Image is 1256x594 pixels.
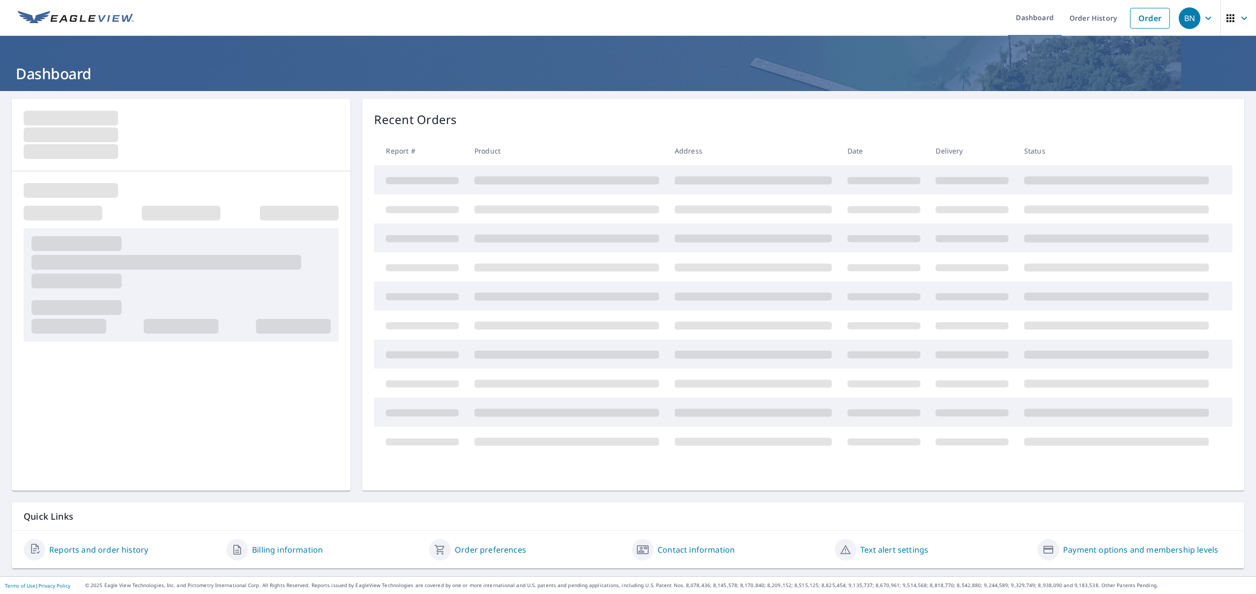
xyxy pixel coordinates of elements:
[374,111,457,128] p: Recent Orders
[252,544,323,556] a: Billing information
[667,136,840,165] th: Address
[18,11,134,26] img: EV Logo
[49,544,148,556] a: Reports and order history
[860,544,928,556] a: Text alert settings
[374,136,467,165] th: Report #
[928,136,1016,165] th: Delivery
[12,63,1244,84] h1: Dashboard
[658,544,735,556] a: Contact information
[85,582,1251,589] p: © 2025 Eagle View Technologies, Inc. and Pictometry International Corp. All Rights Reserved. Repo...
[840,136,928,165] th: Date
[5,582,35,589] a: Terms of Use
[1063,544,1218,556] a: Payment options and membership levels
[5,583,70,589] p: |
[467,136,667,165] th: Product
[38,582,70,589] a: Privacy Policy
[1130,8,1170,29] a: Order
[1179,7,1200,29] div: BN
[455,544,526,556] a: Order preferences
[24,510,1232,523] p: Quick Links
[1016,136,1217,165] th: Status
